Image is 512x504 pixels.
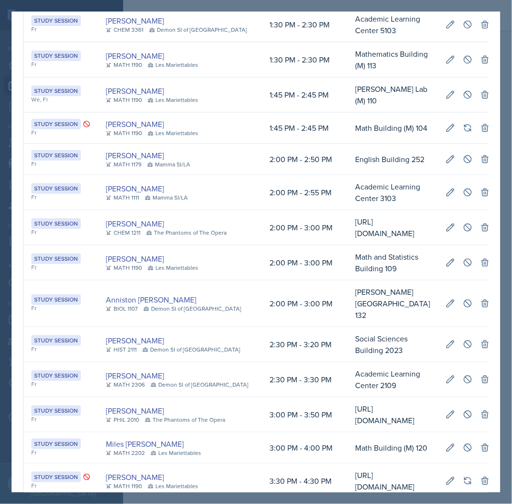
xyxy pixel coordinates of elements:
[106,160,141,169] div: MATH 1179
[262,113,347,144] td: 1:45 PM - 2:45 PM
[106,482,142,491] div: MATH 1190
[143,304,241,313] div: Demon SI of [GEOGRAPHIC_DATA]
[142,345,240,354] div: Demon SI of [GEOGRAPHIC_DATA]
[148,129,198,138] div: Les Mariettables
[106,50,164,62] a: [PERSON_NAME]
[106,438,184,450] a: Miles [PERSON_NAME]
[106,25,143,34] div: CHEM 3361
[148,482,198,491] div: Les Mariettables
[262,362,347,397] td: 2:30 PM - 3:30 PM
[106,304,138,313] div: BIOL 1107
[262,432,347,464] td: 3:00 PM - 4:00 PM
[148,96,198,104] div: Les Mariettables
[151,449,201,457] div: Les Mariettables
[347,280,438,327] td: [PERSON_NAME][GEOGRAPHIC_DATA] 132
[148,61,198,69] div: Les Mariettables
[106,294,196,305] a: Anniston [PERSON_NAME]
[262,7,347,42] td: 1:30 PM - 2:30 PM
[347,327,438,362] td: Social Sciences Building 2023
[347,175,438,210] td: Academic Learning Center 3103
[106,228,141,237] div: CHEM 1211
[106,370,164,381] a: [PERSON_NAME]
[106,335,164,346] a: [PERSON_NAME]
[347,7,438,42] td: Academic Learning Center 5103
[106,380,145,389] div: MATH 2306
[262,327,347,362] td: 2:30 PM - 3:20 PM
[262,175,347,210] td: 2:00 PM - 2:55 PM
[106,405,164,416] a: [PERSON_NAME]
[347,113,438,144] td: Math Building (M) 104
[262,397,347,432] td: 3:00 PM - 3:50 PM
[347,397,438,432] td: [URL][DOMAIN_NAME]
[106,253,164,265] a: [PERSON_NAME]
[262,42,347,77] td: 1:30 PM - 2:30 PM
[151,380,248,389] div: Demon SI of [GEOGRAPHIC_DATA]
[146,228,227,237] div: The Phantoms of The Opera
[262,245,347,280] td: 2:00 PM - 3:00 PM
[106,345,137,354] div: HIST 2111
[347,245,438,280] td: Math and Statistics Building 109
[147,160,190,169] div: Mamma SI/LA
[347,210,438,245] td: [URL][DOMAIN_NAME]
[106,118,164,130] a: [PERSON_NAME]
[262,280,347,327] td: 2:00 PM - 3:00 PM
[106,193,139,202] div: MATH 1111
[106,129,142,138] div: MATH 1190
[347,42,438,77] td: Mathematics Building (M) 113
[106,471,164,483] a: [PERSON_NAME]
[347,432,438,464] td: Math Building (M) 120
[106,264,142,272] div: MATH 1190
[145,416,225,424] div: The Phantoms of The Opera
[148,264,198,272] div: Les Mariettables
[347,362,438,397] td: Academic Learning Center 2109
[262,464,347,499] td: 3:30 PM - 4:30 PM
[106,61,142,69] div: MATH 1190
[106,96,142,104] div: MATH 1190
[106,85,164,97] a: [PERSON_NAME]
[347,464,438,499] td: [URL][DOMAIN_NAME]
[262,210,347,245] td: 2:00 PM - 3:00 PM
[145,193,188,202] div: Mamma SI/LA
[106,218,164,229] a: [PERSON_NAME]
[149,25,247,34] div: Demon SI of [GEOGRAPHIC_DATA]
[106,183,164,194] a: [PERSON_NAME]
[262,144,347,175] td: 2:00 PM - 2:50 PM
[106,416,139,424] div: PHIL 2010
[347,144,438,175] td: English Building 252
[106,15,164,26] a: [PERSON_NAME]
[347,77,438,113] td: [PERSON_NAME] Lab (M) 110
[106,449,145,457] div: MATH 2202
[106,150,164,161] a: [PERSON_NAME]
[262,77,347,113] td: 1:45 PM - 2:45 PM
